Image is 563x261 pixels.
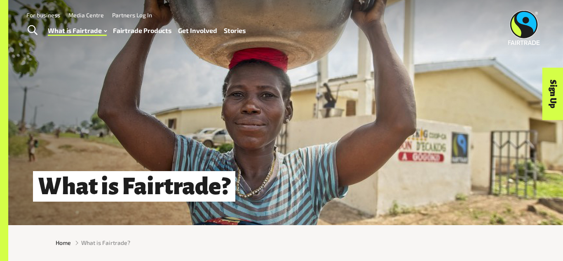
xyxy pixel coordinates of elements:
a: Partners Log In [112,12,152,19]
a: Home [56,238,71,247]
img: Fairtrade Australia New Zealand logo [508,10,540,45]
span: What is Fairtrade? [81,238,130,247]
a: Stories [224,25,246,37]
h1: What is Fairtrade? [33,171,235,202]
a: Get Involved [178,25,217,37]
a: Fairtrade Products [113,25,171,37]
a: Media Centre [68,12,104,19]
a: For business [26,12,60,19]
a: What is Fairtrade [48,25,107,37]
a: Toggle Search [22,20,42,41]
